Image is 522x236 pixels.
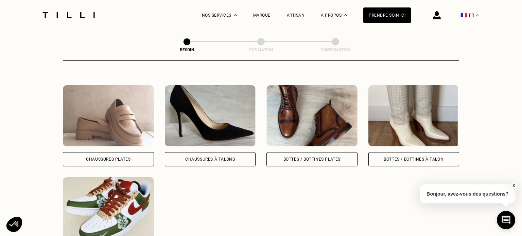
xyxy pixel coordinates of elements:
[301,48,369,52] div: Confirmation
[185,157,235,161] div: Chaussures à Talons
[460,12,467,18] span: 🇫🇷
[227,48,295,52] div: Estimation
[433,11,441,19] img: icône connexion
[287,13,305,18] a: Artisan
[344,14,347,16] img: Menu déroulant à propos
[363,7,411,23] a: Prendre soin ici
[153,48,221,52] div: Besoin
[420,184,516,203] p: Bonjour, avez-vous des questions?
[476,14,478,16] img: menu déroulant
[266,85,358,146] img: Tilli retouche votre Bottes / Bottines plates
[165,85,256,146] img: Tilli retouche votre Chaussures à Talons
[63,85,154,146] img: Tilli retouche votre Chaussures Plates
[40,12,97,18] img: Logo du service de couturière Tilli
[510,182,517,189] button: X
[234,14,237,16] img: Menu déroulant
[86,157,130,161] div: Chaussures Plates
[283,157,341,161] div: Bottes / Bottines plates
[368,85,459,146] img: Tilli retouche votre Bottes / Bottines à talon
[253,13,271,18] a: Marque
[384,157,443,161] div: Bottes / Bottines à talon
